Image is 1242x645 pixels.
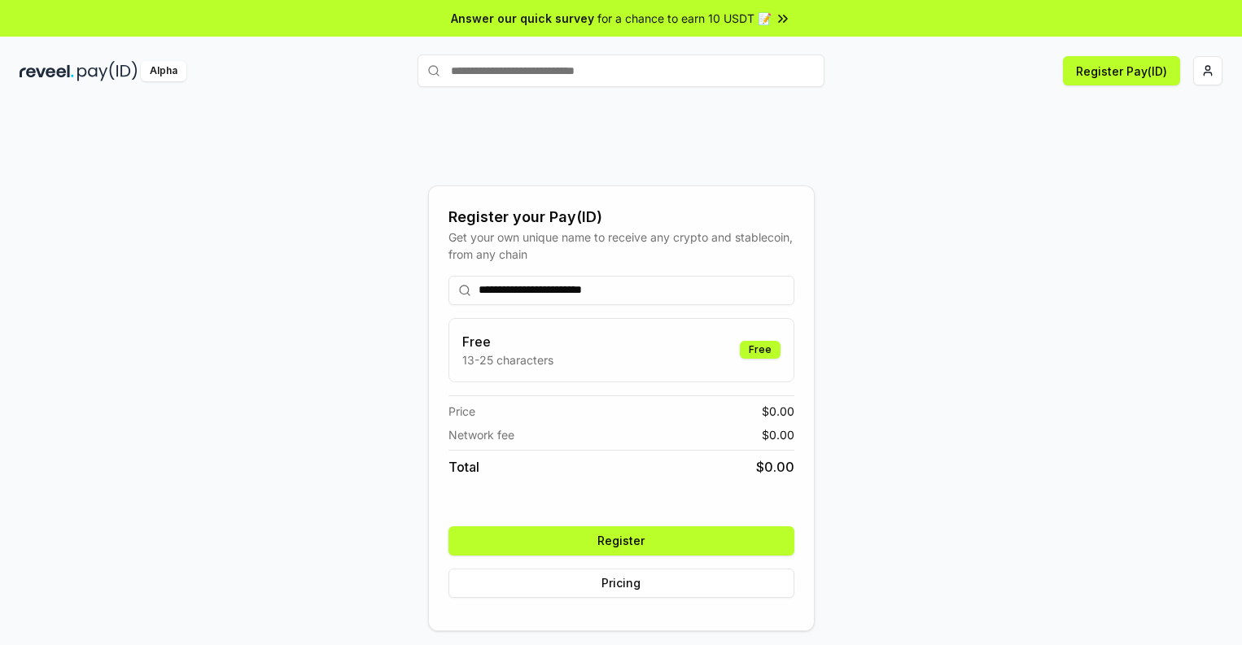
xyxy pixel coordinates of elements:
[448,526,794,556] button: Register
[77,61,138,81] img: pay_id
[762,426,794,443] span: $ 0.00
[1063,56,1180,85] button: Register Pay(ID)
[448,426,514,443] span: Network fee
[597,10,772,27] span: for a chance to earn 10 USDT 📝
[762,403,794,420] span: $ 0.00
[462,332,553,351] h3: Free
[462,351,553,368] p: 13-25 characters
[451,10,594,27] span: Answer our quick survey
[448,206,794,229] div: Register your Pay(ID)
[20,61,74,81] img: reveel_dark
[141,61,186,81] div: Alpha
[448,569,794,598] button: Pricing
[756,457,794,477] span: $ 0.00
[448,229,794,263] div: Get your own unique name to receive any crypto and stablecoin, from any chain
[740,341,781,359] div: Free
[448,403,475,420] span: Price
[448,457,479,477] span: Total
